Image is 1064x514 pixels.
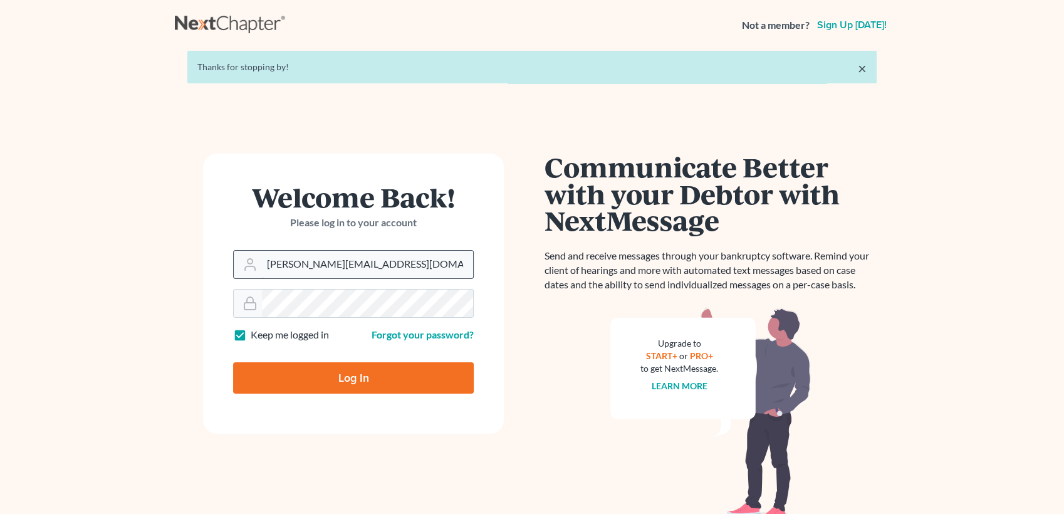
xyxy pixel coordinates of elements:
label: Keep me logged in [251,328,329,342]
a: Sign up [DATE]! [815,20,889,30]
a: × [858,61,867,76]
h1: Welcome Back! [233,184,474,211]
div: Upgrade to [640,337,718,350]
a: START+ [646,350,677,361]
a: PRO+ [690,350,713,361]
a: Forgot your password? [372,328,474,340]
span: or [679,350,688,361]
p: Send and receive messages through your bankruptcy software. Remind your client of hearings and mo... [545,249,877,292]
div: Thanks for stopping by! [197,61,867,73]
p: Please log in to your account [233,216,474,230]
input: Email Address [262,251,473,278]
input: Log In [233,362,474,394]
h1: Communicate Better with your Debtor with NextMessage [545,154,877,234]
strong: Not a member? [742,18,810,33]
div: to get NextMessage. [640,362,718,375]
a: Learn more [652,380,707,391]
